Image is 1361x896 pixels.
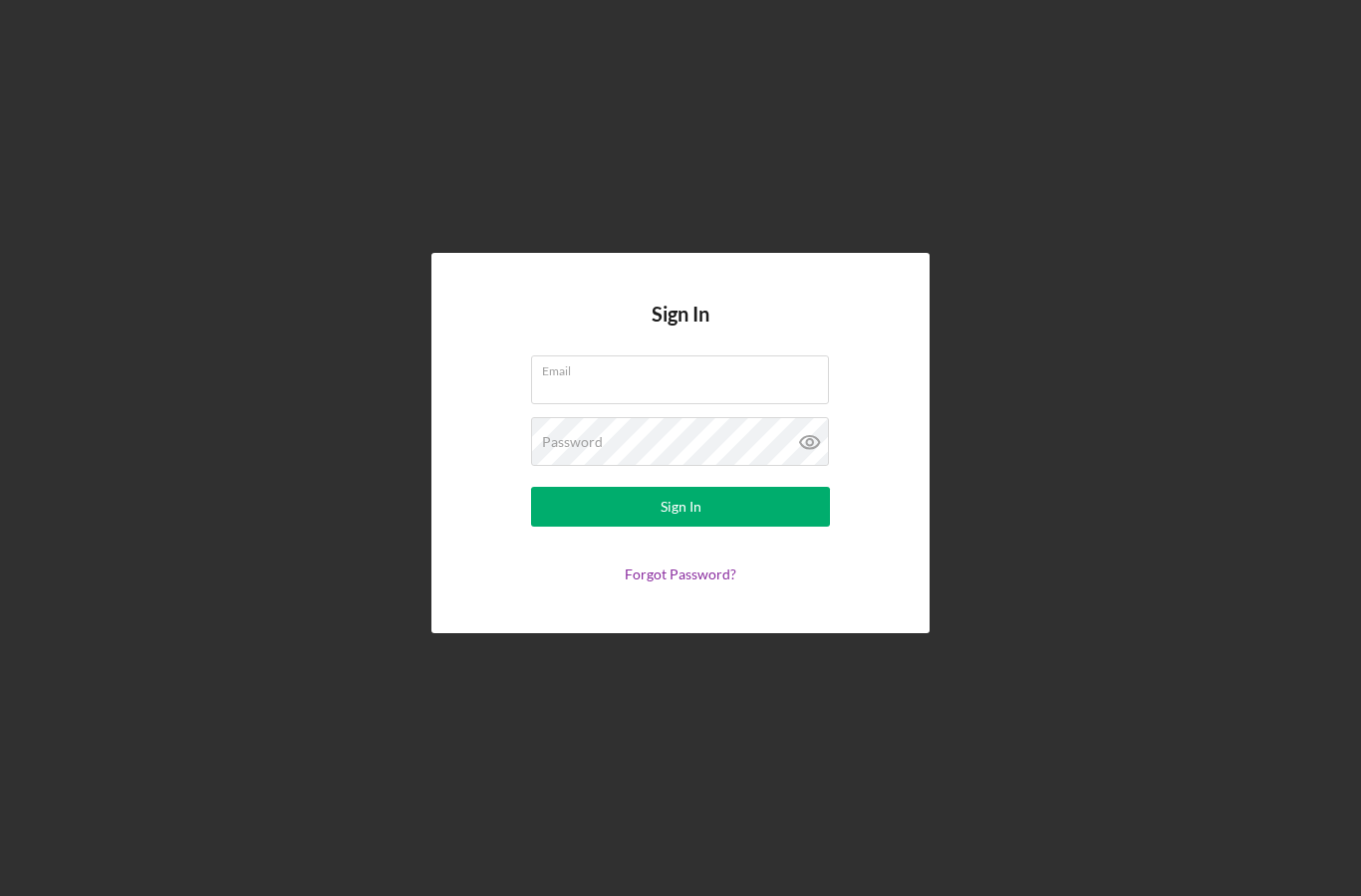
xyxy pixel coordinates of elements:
div: Sign In [661,487,701,527]
a: Forgot Password? [625,565,736,582]
h4: Sign In [652,303,709,355]
button: Sign In [531,487,830,527]
label: Email [542,356,829,378]
label: Password [542,434,603,450]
